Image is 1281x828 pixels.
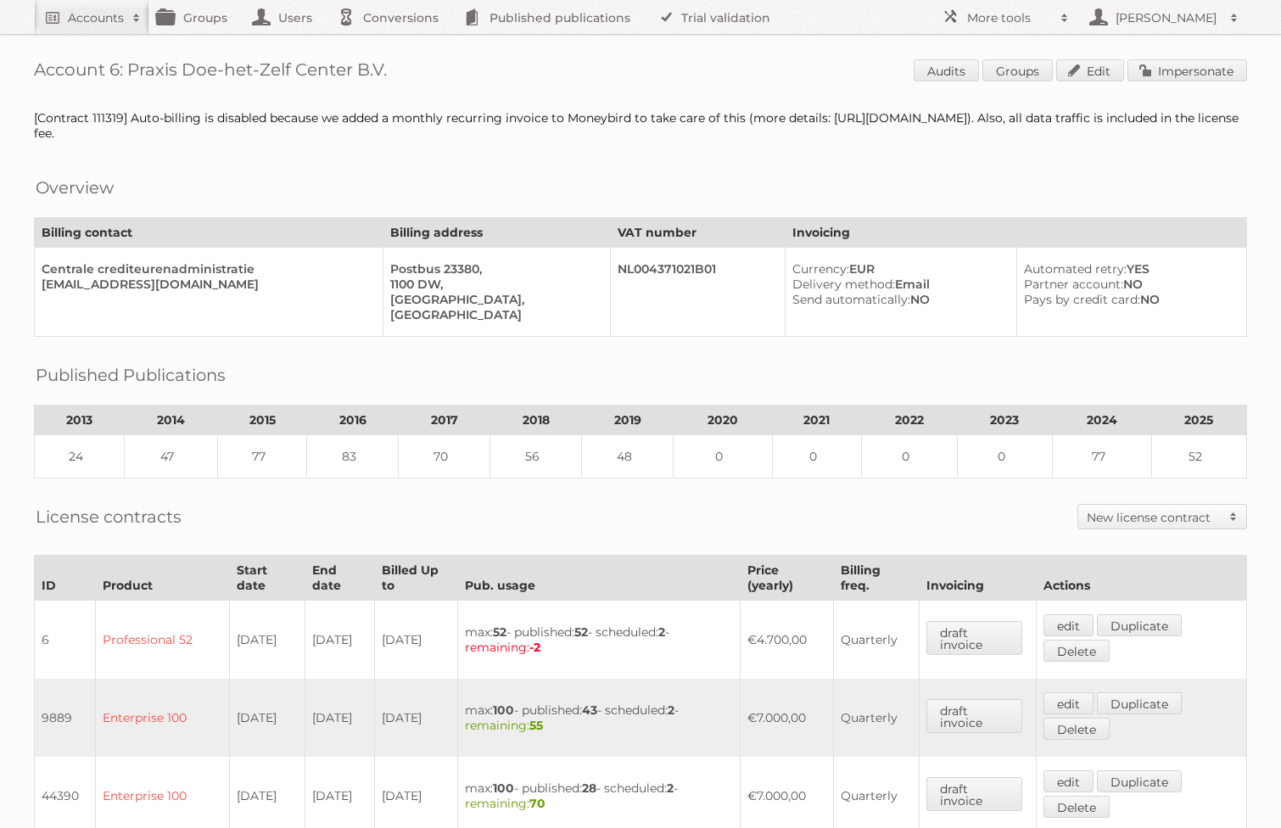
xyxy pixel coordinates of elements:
[458,601,741,680] td: max: - published: - scheduled: -
[582,406,674,435] th: 2019
[490,435,582,478] td: 56
[383,218,611,248] th: Billing address
[374,601,457,680] td: [DATE]
[458,679,741,757] td: max: - published: - scheduled: -
[124,435,217,478] td: 47
[374,556,457,601] th: Billed Up to
[1043,718,1110,740] a: Delete
[740,601,833,680] td: €4.700,00
[673,435,772,478] td: 0
[96,601,230,680] td: Professional 52
[390,307,596,322] div: [GEOGRAPHIC_DATA]
[96,679,230,757] td: Enterprise 100
[1087,509,1221,526] h2: New license contract
[35,435,125,478] td: 24
[582,702,597,718] strong: 43
[35,679,96,757] td: 9889
[792,277,895,292] span: Delivery method:
[465,640,540,655] span: remaining:
[217,406,307,435] th: 2015
[230,679,305,757] td: [DATE]
[1151,435,1246,478] td: 52
[42,261,369,277] div: Centrale crediteurenadministratie
[529,796,545,811] strong: 70
[390,292,596,307] div: [GEOGRAPHIC_DATA],
[834,679,919,757] td: Quarterly
[834,601,919,680] td: Quarterly
[529,718,543,733] strong: 55
[772,406,862,435] th: 2021
[305,679,374,757] td: [DATE]
[36,175,114,200] h2: Overview
[1052,406,1151,435] th: 2024
[1221,505,1246,529] span: Toggle
[1043,796,1110,818] a: Delete
[792,277,1004,292] div: Email
[1024,277,1123,292] span: Partner account:
[399,406,490,435] th: 2017
[490,406,582,435] th: 2018
[862,406,957,435] th: 2022
[390,261,596,277] div: Postbus 23380,
[1043,692,1094,714] a: edit
[305,601,374,680] td: [DATE]
[582,780,596,796] strong: 28
[399,435,490,478] td: 70
[34,110,1247,141] div: [Contract 111319] Auto-billing is disabled because we added a monthly recurring invoice to Moneyb...
[862,435,957,478] td: 0
[914,59,979,81] a: Audits
[667,780,674,796] strong: 2
[658,624,665,640] strong: 2
[35,218,383,248] th: Billing contact
[792,292,910,307] span: Send automatically:
[96,556,230,601] th: Product
[926,699,1022,733] a: draft invoice
[834,556,919,601] th: Billing freq.
[465,796,545,811] span: remaining:
[1127,59,1247,81] a: Impersonate
[1024,261,1233,277] div: YES
[1056,59,1124,81] a: Edit
[740,556,833,601] th: Price (yearly)
[465,718,543,733] span: remaining:
[1036,556,1246,601] th: Actions
[529,640,540,655] strong: -2
[957,435,1052,478] td: 0
[35,556,96,601] th: ID
[1024,277,1233,292] div: NO
[957,406,1052,435] th: 2023
[35,601,96,680] td: 6
[772,435,862,478] td: 0
[740,679,833,757] td: €7.000,00
[792,261,1004,277] div: EUR
[36,362,226,388] h2: Published Publications
[307,406,399,435] th: 2016
[668,702,674,718] strong: 2
[458,556,741,601] th: Pub. usage
[792,261,849,277] span: Currency:
[1043,640,1110,662] a: Delete
[42,277,369,292] div: [EMAIL_ADDRESS][DOMAIN_NAME]
[610,218,785,248] th: VAT number
[35,406,125,435] th: 2013
[785,218,1246,248] th: Invoicing
[926,621,1022,655] a: draft invoice
[217,435,307,478] td: 77
[374,679,457,757] td: [DATE]
[926,777,1022,811] a: draft invoice
[574,624,588,640] strong: 52
[493,702,514,718] strong: 100
[305,556,374,601] th: End date
[493,780,514,796] strong: 100
[967,9,1052,26] h2: More tools
[1024,292,1233,307] div: NO
[1097,770,1182,792] a: Duplicate
[1078,505,1246,529] a: New license contract
[1043,614,1094,636] a: edit
[36,504,182,529] h2: License contracts
[673,406,772,435] th: 2020
[1043,770,1094,792] a: edit
[919,556,1036,601] th: Invoicing
[1024,292,1140,307] span: Pays by credit card:
[124,406,217,435] th: 2014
